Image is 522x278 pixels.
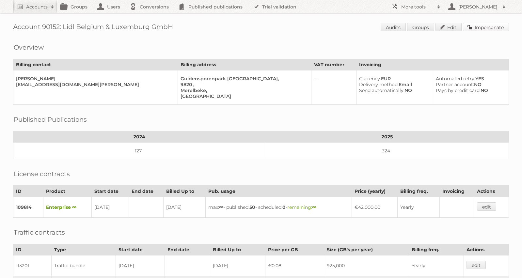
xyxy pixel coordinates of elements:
[266,131,509,143] th: 2025
[43,186,91,197] th: Product
[436,82,474,87] span: Partner account:
[210,255,265,276] td: [DATE]
[436,76,475,82] span: Automated retry:
[474,186,509,197] th: Actions
[436,76,503,82] div: YES
[178,59,311,70] th: Billing address
[436,87,503,93] div: NO
[324,255,409,276] td: 925,000
[116,255,165,276] td: [DATE]
[359,76,381,82] span: Currency:
[210,244,265,255] th: Billed Up to
[206,186,352,197] th: Pub. usage
[401,4,434,10] h2: More tools
[436,82,503,87] div: NO
[206,197,352,218] td: max: - published: - scheduled: -
[265,255,324,276] td: €0,08
[409,255,464,276] td: Yearly
[282,204,286,210] strong: 0
[13,23,509,33] h1: Account 90152: Lidl Belgium & Luxemburg GmbH
[13,131,266,143] th: 2024
[14,115,87,124] h2: Published Publications
[181,93,306,99] div: [GEOGRAPHIC_DATA]
[359,87,404,93] span: Send automatically:
[381,23,406,31] a: Audits
[14,169,70,179] h2: License contracts
[464,244,509,255] th: Actions
[435,23,462,31] a: Edit
[409,244,464,255] th: Billing freq.
[92,186,129,197] th: Start date
[359,76,428,82] div: EUR
[16,76,172,82] div: [PERSON_NAME]
[463,23,509,31] a: Impersonate
[359,87,428,93] div: NO
[457,4,499,10] h2: [PERSON_NAME]
[311,59,356,70] th: VAT number
[352,197,398,218] td: €42.000,00
[13,186,43,197] th: ID
[311,70,356,105] td: –
[407,23,434,31] a: Groups
[312,204,316,210] strong: ∞
[129,186,164,197] th: End date
[181,76,306,82] div: Guldensporenpark [GEOGRAPHIC_DATA],
[165,244,210,255] th: End date
[51,244,116,255] th: Type
[439,186,474,197] th: Invoicing
[26,4,48,10] h2: Accounts
[163,197,205,218] td: [DATE]
[14,227,65,237] h2: Traffic contracts
[398,186,439,197] th: Billing freq.
[51,255,116,276] td: Traffic bundle
[398,197,439,218] td: Yearly
[181,87,306,93] div: Merelbeke,
[163,186,205,197] th: Billed Up to
[13,197,43,218] td: 109814
[13,143,266,159] td: 127
[13,255,52,276] td: 113201
[13,244,52,255] th: ID
[13,59,178,70] th: Billing contact
[359,82,399,87] span: Delivery method:
[116,244,165,255] th: Start date
[352,186,398,197] th: Price (yearly)
[436,87,481,93] span: Pays by credit card:
[92,197,129,218] td: [DATE]
[265,244,324,255] th: Price per GB
[249,204,255,210] strong: 50
[356,59,509,70] th: Invoicing
[359,82,428,87] div: Email
[43,197,91,218] td: Enterprise ∞
[14,42,44,52] h2: Overview
[219,204,223,210] strong: ∞
[324,244,409,255] th: Size (GB's per year)
[287,204,316,210] span: remaining:
[181,82,306,87] div: 9820 ,
[477,202,496,211] a: edit
[16,82,172,87] div: [EMAIL_ADDRESS][DOMAIN_NAME][PERSON_NAME]
[467,261,486,269] a: edit
[266,143,509,159] td: 324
